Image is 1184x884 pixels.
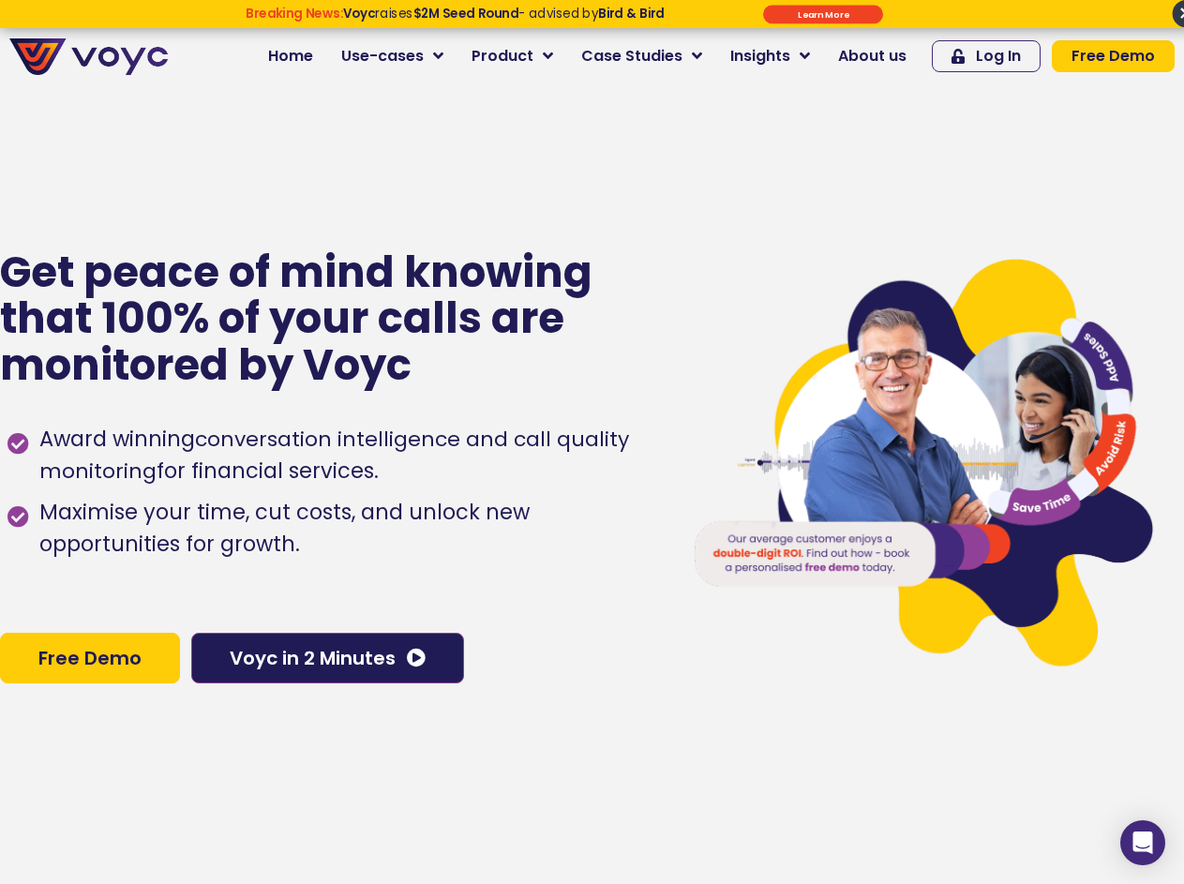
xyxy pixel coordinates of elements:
[254,37,327,75] a: Home
[240,152,304,173] span: Job title
[1052,40,1175,72] a: Free Demo
[457,37,567,75] a: Product
[246,5,343,22] strong: Breaking News:
[838,45,907,67] span: About us
[343,5,375,22] strong: Voyc
[341,45,424,67] span: Use-cases
[413,5,519,22] strong: $2M Seed Round
[268,45,313,67] span: Home
[343,5,665,22] span: raises - advised by
[1120,820,1165,865] div: Open Intercom Messenger
[182,6,727,36] div: Breaking News: Voyc raises $2M Seed Round - advised by Bird & Bird
[730,45,790,67] span: Insights
[35,424,656,487] span: Award winning for financial services.
[1072,49,1155,64] span: Free Demo
[763,5,883,23] div: Submit
[191,633,464,683] a: Voyc in 2 Minutes
[824,37,921,75] a: About us
[716,37,824,75] a: Insights
[240,75,287,97] span: Phone
[39,425,629,486] h1: conversation intelligence and call quality monitoring
[38,649,142,667] span: Free Demo
[598,5,665,22] strong: Bird & Bird
[35,497,656,561] span: Maximise your time, cut costs, and unlock new opportunities for growth.
[932,40,1041,72] a: Log In
[230,649,396,667] span: Voyc in 2 Minutes
[976,49,1021,64] span: Log In
[9,38,168,75] img: voyc-full-logo
[567,37,716,75] a: Case Studies
[327,37,457,75] a: Use-cases
[472,45,533,67] span: Product
[581,45,682,67] span: Case Studies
